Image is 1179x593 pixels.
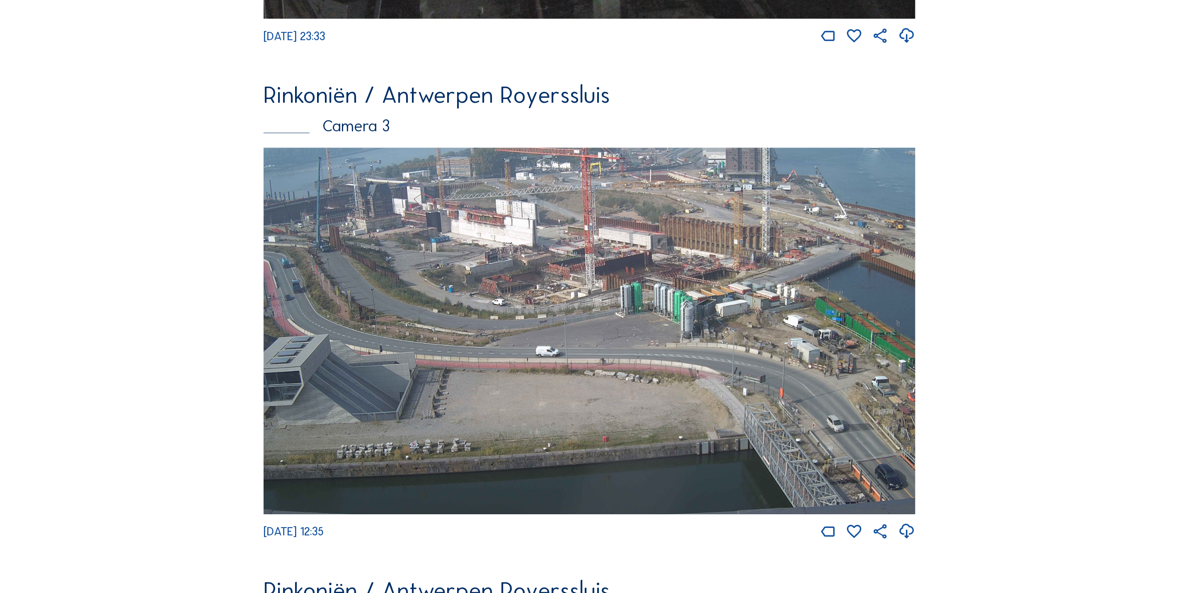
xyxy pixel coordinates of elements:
[264,29,325,43] span: [DATE] 23:33
[264,148,915,514] img: Image
[264,524,324,538] span: [DATE] 12:35
[264,84,915,107] div: Rinkoniën / Antwerpen Royerssluis
[264,118,915,134] div: Camera 3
